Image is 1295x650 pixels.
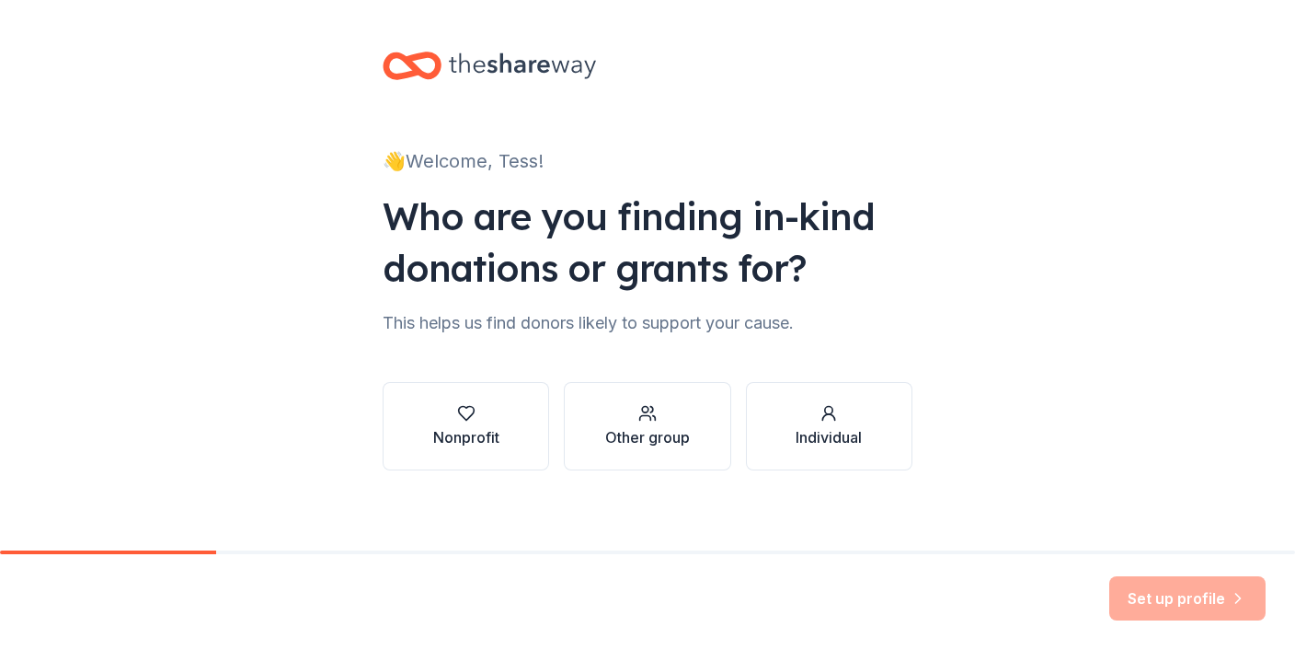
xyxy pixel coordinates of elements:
button: Individual [746,382,912,470]
div: Nonprofit [433,426,499,448]
button: Other group [564,382,730,470]
div: This helps us find donors likely to support your cause. [383,308,912,338]
button: Nonprofit [383,382,549,470]
div: Who are you finding in-kind donations or grants for? [383,191,912,294]
div: 👋 Welcome, Tess! [383,146,912,176]
div: Other group [605,426,690,448]
div: Individual [796,426,862,448]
